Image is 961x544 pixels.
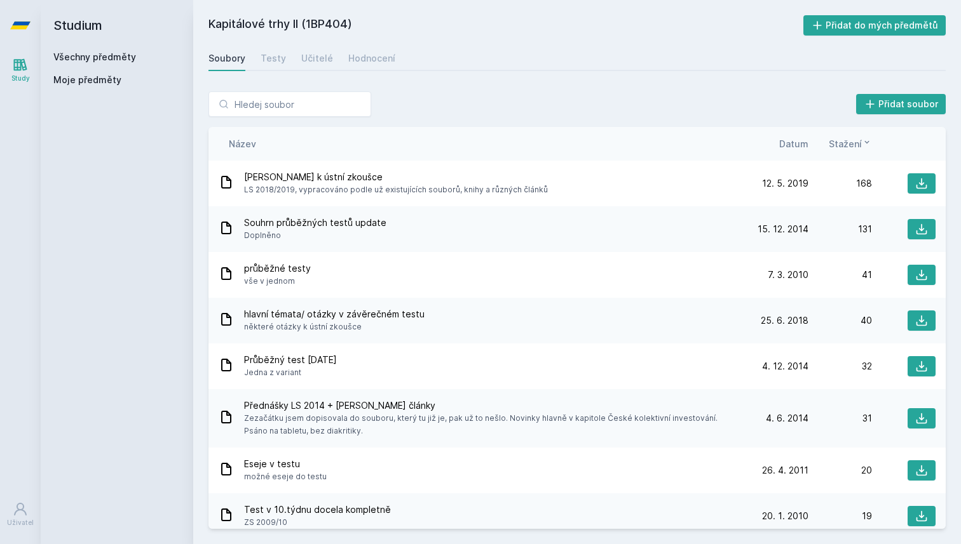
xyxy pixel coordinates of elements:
[803,15,946,36] button: Přidat do mých předmětů
[761,314,808,327] span: 25. 6. 2018
[808,412,872,425] div: 31
[208,46,245,71] a: Soubory
[762,464,808,477] span: 26. 4. 2011
[208,91,371,117] input: Hledej soubor
[3,495,38,534] a: Uživatel
[244,516,391,529] span: ZS 2009/10
[244,229,386,242] span: Doplněno
[779,137,808,150] button: Datum
[766,412,808,425] span: 4. 6. 2014
[808,269,872,281] div: 41
[244,366,337,379] span: Jedna z variant
[244,275,311,288] span: vše v jednom
[244,171,548,183] span: [PERSON_NAME] k ústní zkoušce
[808,360,872,373] div: 32
[301,46,333,71] a: Učitelé
[244,308,425,321] span: hlavní témata/ otázky v závěrečném testu
[762,360,808,373] span: 4. 12. 2014
[244,321,425,333] span: některé otázky k ústní zkoušce
[758,223,808,236] span: 15. 12. 2014
[261,52,286,65] div: Testy
[856,94,946,114] button: Přidat soubor
[244,354,337,366] span: Průběžný test [DATE]
[244,216,386,229] span: Souhrn průběžných testů update
[244,470,327,483] span: možné eseje do testu
[762,177,808,190] span: 12. 5. 2019
[53,51,136,62] a: Všechny předměty
[244,412,740,437] span: Zezačátku jsem dopisovala do souboru, který tu již je, pak už to nešlo. Novinky hlavně v kapitole...
[348,52,395,65] div: Hodnocení
[244,503,391,516] span: Test v 10.týdnu docela kompletně
[762,510,808,522] span: 20. 1. 2010
[348,46,395,71] a: Hodnocení
[53,74,121,86] span: Moje předměty
[829,137,872,150] button: Stažení
[808,314,872,327] div: 40
[261,46,286,71] a: Testy
[768,269,808,281] span: 7. 3. 2010
[244,183,548,196] span: LS 2018/2019, vypracováno podle už existujících souborů, knihy a různých článků
[11,74,30,83] div: Study
[3,51,38,90] a: Study
[244,399,740,412] span: Přednášky LS 2014 + [PERSON_NAME] články
[208,52,245,65] div: Soubory
[208,15,803,36] h2: Kapitálové trhy II (1BP404)
[808,177,872,190] div: 168
[829,137,862,150] span: Stažení
[301,52,333,65] div: Učitelé
[808,223,872,236] div: 131
[808,510,872,522] div: 19
[7,518,34,527] div: Uživatel
[244,458,327,470] span: Eseje v testu
[229,137,256,150] button: Název
[244,262,311,275] span: průběžné testy
[808,464,872,477] div: 20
